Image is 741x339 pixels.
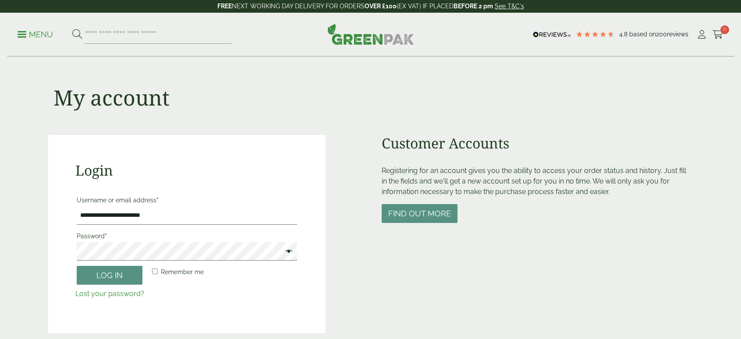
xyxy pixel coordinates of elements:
a: 0 [713,28,723,41]
strong: FREE [217,3,232,10]
span: Based on [629,31,656,38]
span: 0 [720,25,729,34]
h1: My account [53,85,170,110]
strong: BEFORE 2 pm [454,3,493,10]
input: Remember me [152,268,158,274]
i: My Account [696,30,707,39]
h2: Customer Accounts [382,135,693,152]
a: Menu [18,29,53,38]
h2: Login [75,162,298,179]
img: GreenPak Supplies [327,24,414,45]
a: See T&C's [495,3,524,10]
button: Log in [77,266,142,285]
a: Find out more [382,210,457,218]
button: Find out more [382,204,457,223]
span: 200 [656,31,667,38]
span: reviews [667,31,688,38]
label: Password [77,230,297,242]
span: Remember me [161,268,204,275]
span: 4.8 [619,31,629,38]
p: Registering for an account gives you the ability to access your order status and history. Just fi... [382,166,693,197]
p: Menu [18,29,53,40]
img: REVIEWS.io [533,32,571,38]
a: Lost your password? [75,290,144,298]
i: Cart [713,30,723,39]
label: Username or email address [77,194,297,206]
div: 4.79 Stars [575,30,615,38]
strong: OVER £100 [365,3,397,10]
